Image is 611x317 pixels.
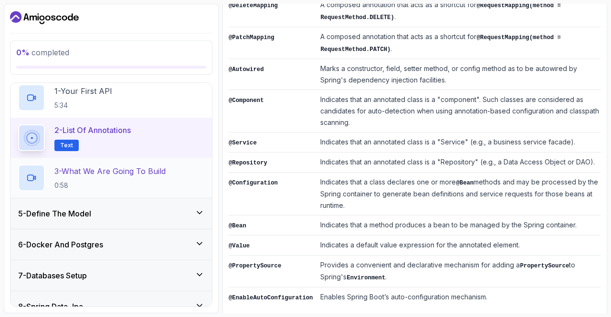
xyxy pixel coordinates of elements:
p: 5:34 [54,101,112,110]
code: PropertySource [520,263,569,269]
code: @DeleteMapping [229,2,278,9]
button: 7-Databases Setup [11,260,212,291]
button: 3-What We Are Going To Build0:58 [18,164,204,191]
span: completed [16,48,69,57]
code: @Bean [456,180,474,186]
p: 2 - List of Annotations [54,124,131,136]
p: 1 - Your First API [54,85,112,97]
code: @Component [229,97,264,104]
p: 0:58 [54,181,166,190]
code: @Bean [229,223,246,229]
code: @Service [229,140,257,146]
td: Indicates a default value expression for the annotated element. [316,235,601,256]
code: Environment [347,275,385,281]
a: Dashboard [10,10,79,25]
h3: 5 - Define The Model [18,208,91,219]
button: 6-Docker And Postgres [11,229,212,260]
td: Enables Spring Boot’s auto-configuration mechanism. [316,287,601,307]
td: A composed annotation that acts as a shortcut for . [316,27,601,59]
code: @Repository [229,160,267,166]
td: Marks a constructor, field, setter method, or config method as to be autowired by Spring's depend... [316,59,601,90]
button: 2-List of AnnotationsText [18,124,204,151]
td: Provides a convenient and declarative mechanism for adding a to Spring's . [316,256,601,287]
code: @EnableAutoConfiguration [229,295,313,301]
code: @Configuration [229,180,278,186]
span: Text [60,142,73,149]
code: @Autowired [229,66,264,73]
span: 0 % [16,48,30,57]
td: Indicates that a method produces a bean to be managed by the Spring container. [316,215,601,235]
h3: 6 - Docker And Postgres [18,239,103,250]
td: Indicates that a class declares one or more methods and may be processed by the Spring container ... [316,173,601,215]
button: 1-Your First API5:34 [18,84,204,111]
code: @PatchMapping [229,34,274,41]
code: @PropertySource [229,263,281,269]
td: Indicates that an annotated class is a "Service" (e.g., a business service facade). [316,133,601,153]
code: @Value [229,243,250,249]
td: Indicates that an annotated class is a "component". Such classes are considered as candidates for... [316,90,601,133]
button: 5-Define The Model [11,198,212,229]
td: Indicates that an annotated class is a "Repository" (e.g., a Data Access Object or DAO). [316,153,601,173]
h3: 8 - Spring Data Jpa [18,301,83,312]
h3: 7 - Databases Setup [18,270,87,281]
p: 3 - What We Are Going To Build [54,165,166,177]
